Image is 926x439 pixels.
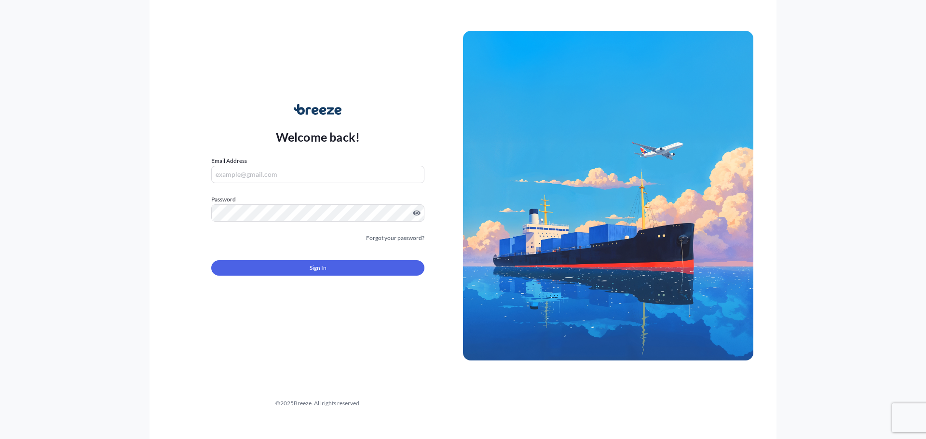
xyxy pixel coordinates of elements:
a: Forgot your password? [366,233,424,243]
button: Sign In [211,260,424,276]
span: Sign In [310,263,327,273]
label: Email Address [211,156,247,166]
p: Welcome back! [276,129,360,145]
label: Password [211,195,424,204]
img: Ship illustration [463,31,753,360]
button: Show password [413,209,421,217]
input: example@gmail.com [211,166,424,183]
div: © 2025 Breeze. All rights reserved. [173,399,463,408]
